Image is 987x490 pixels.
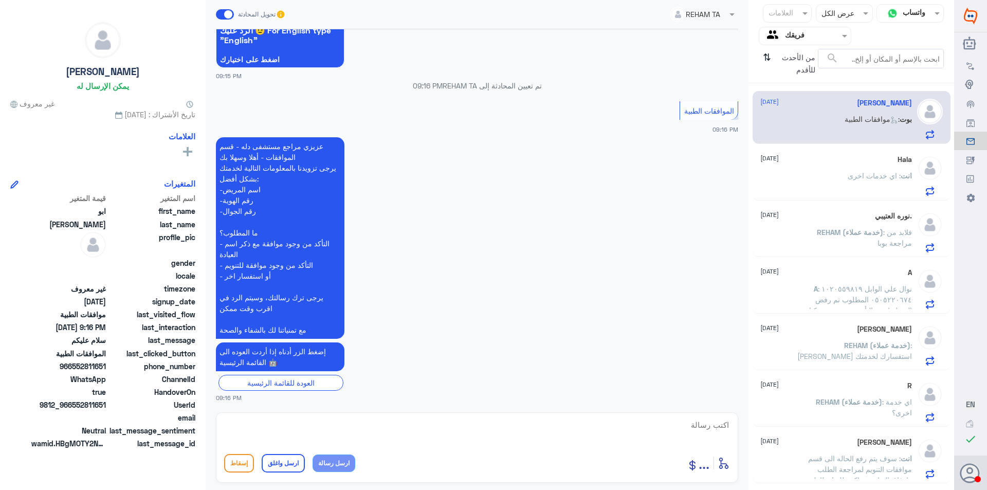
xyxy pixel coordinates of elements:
span: [DATE] [760,154,779,163]
span: last_message_id [108,438,195,449]
i: check [964,433,977,445]
span: : اي خدمة اخرى؟ [882,397,912,417]
span: : موافقات الطبية [845,115,900,123]
span: null [31,258,106,268]
span: تاريخ الأشتراك : [DATE] [10,109,195,120]
button: ارسل رسالة [313,455,355,472]
img: whatsapp.png [885,6,900,21]
span: 9812_966552811651 [31,400,106,410]
span: 0 [31,425,106,436]
span: : فلابد من مراجعة بوبا [878,228,912,247]
div: العلامات [767,7,793,21]
span: انت [901,454,912,463]
span: الموافقات الطبية [31,348,106,359]
span: true [31,387,106,397]
img: defaultAdmin.png [85,23,120,58]
span: last_interaction [108,322,195,333]
span: null [31,270,106,281]
span: last_visited_flow [108,309,195,320]
span: 2025-08-13T18:15:35.784Z [31,296,106,307]
h5: [PERSON_NAME] [66,66,140,78]
span: phone_number [108,361,195,372]
span: HandoverOn [108,387,195,397]
span: ... [699,453,709,472]
span: : سوف يتم رفع الحاله الى قسم موافقات التنويم لمراجعة الطلب وارفاق التقارير شاكره لك انتظارك [808,454,912,484]
span: ابو [31,206,106,216]
button: EN [966,399,975,410]
h5: ابو نايف [857,99,912,107]
button: إسقاط [224,454,254,473]
span: [DATE] [760,323,779,333]
p: 13/8/2025, 9:16 PM [216,342,344,371]
span: A [814,284,818,293]
span: اسم المتغير [108,193,195,204]
span: REHAM (خدمة عملاء) [816,397,882,406]
span: قيمة المتغير [31,193,106,204]
span: من الأحدث للأقدم [775,49,818,79]
button: ... [699,451,709,475]
span: search [826,52,838,64]
h5: Ibrahim A Abdalla [857,325,912,334]
span: : اي خدمات اخرى [848,171,901,180]
h5: Hala [898,155,912,164]
span: last_message_sentiment [108,425,195,436]
span: 09:16 PM [413,81,443,90]
span: 09:16 PM [216,393,242,402]
span: locale [108,270,195,281]
button: ارسل واغلق [262,454,305,473]
span: سلام عليكم [31,335,106,346]
button: search [826,50,838,67]
span: null [31,412,106,423]
span: signup_date [108,296,195,307]
span: 09:16 PM [712,126,738,133]
img: defaultAdmin.png [917,438,943,464]
img: defaultAdmin.png [917,382,943,407]
span: 2025-08-13T18:16:38.611Z [31,322,106,333]
h5: .نوره العتيبي [875,212,912,221]
span: last_name [108,219,195,230]
span: email [108,412,195,423]
h5: Hossam Eljbaly [857,438,912,447]
span: timezone [108,283,195,294]
img: Widebot Logo [964,8,977,24]
span: last_message [108,335,195,346]
span: UserId [108,400,195,410]
img: defaultAdmin.png [917,268,943,294]
span: [DATE] [760,267,779,276]
p: تم تعيين المحادثة إلى REHAM TA [216,80,738,91]
span: profile_pic [108,232,195,256]
span: REHAM (خدمة عملاء) [844,341,910,350]
span: [DATE] [760,97,779,106]
span: [DATE] [760,380,779,389]
span: wamid.HBgMOTY2NTUyODExNjUxFQIAEhgUM0ExQjREQTI1QTlGNzY3MTYwQUQA [31,438,106,449]
img: defaultAdmin.png [917,99,943,124]
span: غير معروف [10,98,54,109]
span: غير معروف [31,283,106,294]
img: defaultAdmin.png [80,232,106,258]
span: الموافقات الطبية [684,106,734,115]
p: 13/8/2025, 9:16 PM [216,137,344,339]
button: الصورة الشخصية [961,463,980,483]
img: defaultAdmin.png [917,212,943,238]
img: defaultAdmin.png [917,325,943,351]
span: نايف [31,219,106,230]
span: gender [108,258,195,268]
div: العودة للقائمة الرئيسية [218,375,343,391]
h5: R [907,382,912,390]
input: ابحث بالإسم أو المكان أو إلخ.. [818,49,943,68]
span: 966552811651 [31,361,106,372]
h5: A [908,268,912,277]
span: : نوال علي الوابل ١٠٢٠٥٥٩٨١٩ ٠٥٠٥٢٢٠٦٧٤ المطلوب تم رفض التخطيط من التأمين بسبب عدم كتابة تقرير من... [796,284,912,390]
span: ChannelId [108,374,195,385]
img: defaultAdmin.png [917,155,943,181]
span: first_name [108,206,195,216]
span: اضغط على اختيارك [220,56,340,64]
h6: يمكن الإرسال له [77,81,129,90]
span: [DATE] [760,437,779,446]
span: 2 [31,374,106,385]
h6: العلامات [169,132,195,141]
span: last_clicked_button [108,348,195,359]
h6: المتغيرات [164,179,195,188]
span: بوت [900,115,912,123]
span: EN [966,400,975,409]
